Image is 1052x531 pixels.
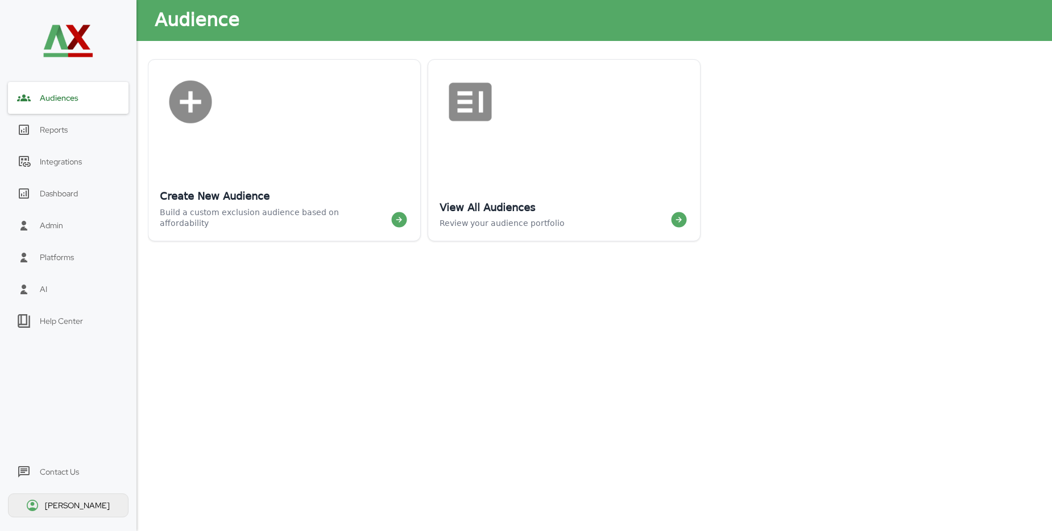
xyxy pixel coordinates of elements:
div: Create New Audience [160,190,389,203]
div: AI [40,284,47,294]
img: create-audience [165,76,216,127]
div: Review your audience portfolio [440,218,669,229]
div: Build a custom exclusion audience based on affordability [160,207,389,229]
div: Platforms [40,252,74,262]
div: Help Center [40,316,83,326]
img: view-audiences [445,76,496,127]
div: Audience [155,7,239,34]
div: Dashboard [40,188,78,199]
div: Admin [40,220,63,230]
img: next [669,209,689,230]
img: next [389,209,409,230]
div: Reports [40,125,68,135]
div: View All Audiences [440,201,669,214]
span: Audiences [40,93,78,103]
div: Integrations [40,157,82,167]
div: Contact Us [40,467,79,477]
div: [PERSON_NAME] [45,500,111,511]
